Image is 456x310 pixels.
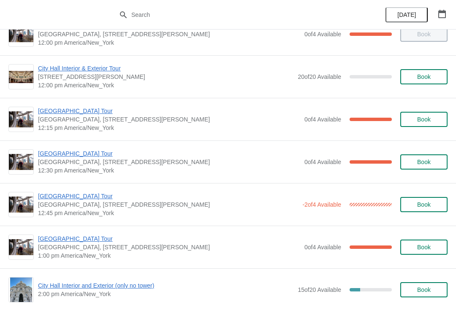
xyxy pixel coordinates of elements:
button: Book [400,240,448,255]
span: 2:00 pm America/New_York [38,290,293,298]
span: [STREET_ADDRESS][PERSON_NAME] [38,73,293,81]
span: 12:30 pm America/New_York [38,166,300,175]
button: Book [400,282,448,297]
span: 12:15 pm America/New_York [38,124,300,132]
span: 0 of 4 Available [304,244,341,251]
span: [GEOGRAPHIC_DATA], [STREET_ADDRESS][PERSON_NAME] [38,243,300,251]
span: 20 of 20 Available [298,73,341,80]
span: [GEOGRAPHIC_DATA], [STREET_ADDRESS][PERSON_NAME] [38,200,298,209]
span: Book [417,244,431,251]
button: [DATE] [385,7,428,22]
img: City Hall Interior & Exterior Tour | 1400 John F Kennedy Boulevard, Suite 121, Philadelphia, PA, ... [9,71,33,83]
span: [GEOGRAPHIC_DATA] Tour [38,107,300,115]
span: 0 of 4 Available [304,116,341,123]
img: City Hall Tower Tour | City Hall Visitor Center, 1400 John F Kennedy Boulevard Suite 121, Philade... [9,154,33,170]
span: [GEOGRAPHIC_DATA], [STREET_ADDRESS][PERSON_NAME] [38,115,300,124]
span: [GEOGRAPHIC_DATA], [STREET_ADDRESS][PERSON_NAME] [38,30,300,38]
span: Book [417,116,431,123]
span: [GEOGRAPHIC_DATA] Tour [38,192,298,200]
button: Book [400,112,448,127]
span: 12:00 pm America/New_York [38,81,293,89]
span: City Hall Interior and Exterior (only no tower) [38,281,293,290]
img: City Hall Tower Tour | City Hall Visitor Center, 1400 John F Kennedy Boulevard Suite 121, Philade... [9,26,33,43]
span: [GEOGRAPHIC_DATA] Tour [38,235,300,243]
span: City Hall Interior & Exterior Tour [38,64,293,73]
img: City Hall Tower Tour | City Hall Visitor Center, 1400 John F Kennedy Boulevard Suite 121, Philade... [9,197,33,213]
span: Book [417,286,431,293]
span: 12:00 pm America/New_York [38,38,300,47]
span: 15 of 20 Available [298,286,341,293]
span: Book [417,159,431,165]
span: 0 of 4 Available [304,159,341,165]
button: Book [400,154,448,170]
input: Search [131,7,342,22]
span: -2 of 4 Available [302,201,341,208]
button: Book [400,197,448,212]
span: [GEOGRAPHIC_DATA] Tour [38,149,300,158]
span: 12:45 pm America/New_York [38,209,298,217]
img: City Hall Tower Tour | City Hall Visitor Center, 1400 John F Kennedy Boulevard Suite 121, Philade... [9,239,33,256]
img: City Hall Tower Tour | City Hall Visitor Center, 1400 John F Kennedy Boulevard Suite 121, Philade... [9,111,33,128]
button: Book [400,69,448,84]
span: Book [417,201,431,208]
span: 0 of 4 Available [304,31,341,38]
img: City Hall Interior and Exterior (only no tower) | | 2:00 pm America/New_York [10,278,33,302]
span: [GEOGRAPHIC_DATA], [STREET_ADDRESS][PERSON_NAME] [38,158,300,166]
span: 1:00 pm America/New_York [38,251,300,260]
span: Book [417,73,431,80]
span: [DATE] [397,11,416,18]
